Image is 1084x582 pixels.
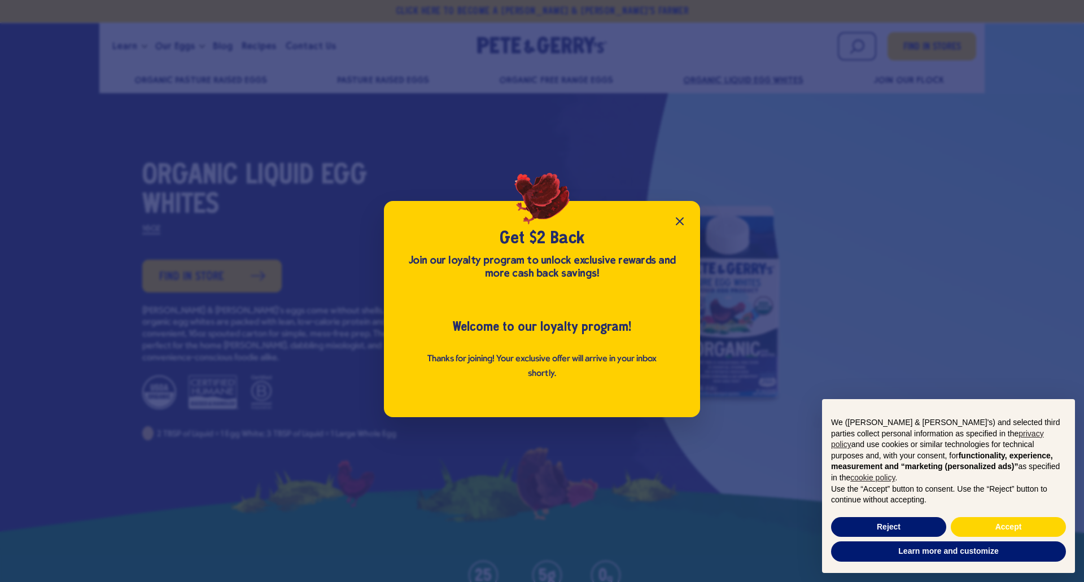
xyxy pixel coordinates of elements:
div: Join our loyalty program to unlock exclusive rewards and more cash back savings! [402,254,682,280]
p: We ([PERSON_NAME] & [PERSON_NAME]'s) and selected third parties collect personal information as s... [831,417,1066,484]
button: Close popup [668,210,691,233]
p: Thanks for joining! Your exclusive offer will arrive in your inbox shortly. [420,352,664,381]
button: Learn more and customize [831,541,1066,562]
h2: Get $2 Back [402,228,682,250]
div: Notice [813,390,1084,582]
h3: Welcome to our loyalty program! [420,312,664,343]
a: cookie policy [850,473,895,482]
button: Accept [951,517,1066,537]
p: Use the “Accept” button to consent. Use the “Reject” button to continue without accepting. [831,484,1066,506]
button: Reject [831,517,946,537]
